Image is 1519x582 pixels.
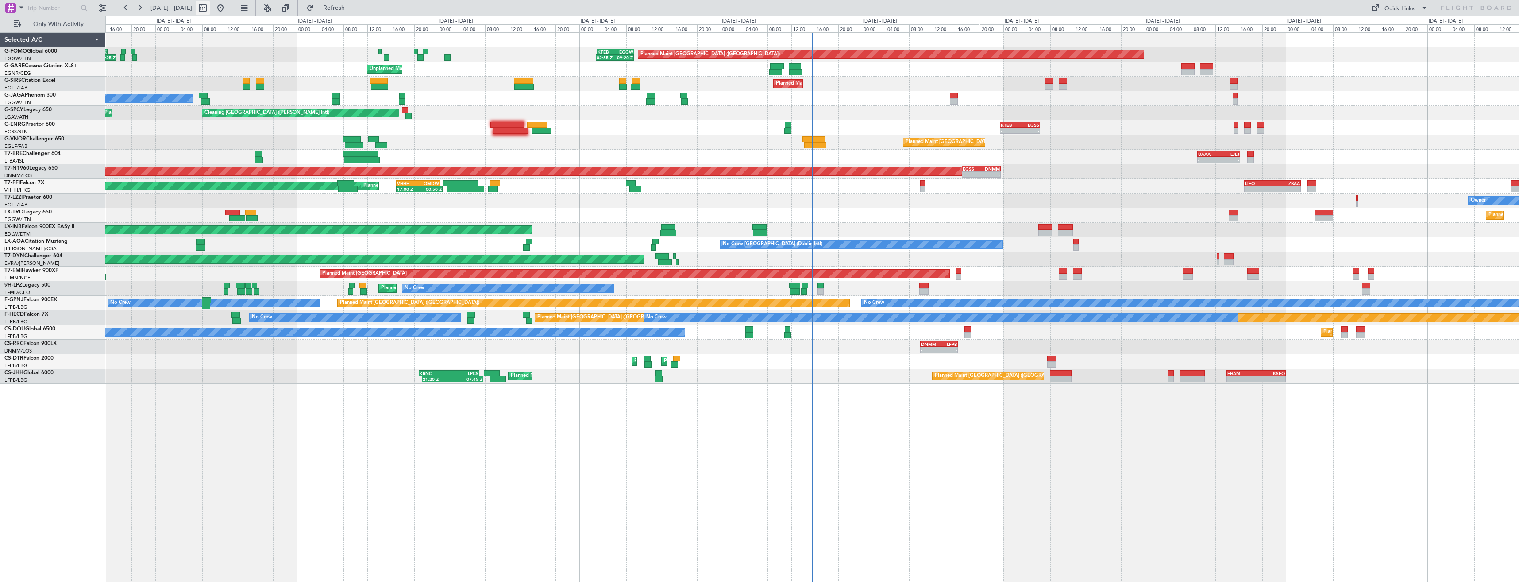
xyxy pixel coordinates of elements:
div: 04:00 [1027,24,1050,32]
div: Owner [1471,194,1486,207]
a: EGGW/LTN [4,55,31,62]
span: Only With Activity [23,21,93,27]
input: Trip Number [27,1,78,15]
div: 16:00 [815,24,838,32]
div: OMDW [418,181,440,186]
a: EGLF/FAB [4,202,27,208]
span: LX-INB [4,224,22,229]
div: 08:00 [767,24,791,32]
a: F-HECDFalcon 7X [4,312,48,317]
a: EGLF/FAB [4,143,27,150]
div: 16:00 [1380,24,1403,32]
div: 00:00 [1427,24,1451,32]
a: [PERSON_NAME]/QSA [4,245,57,252]
div: No Crew [GEOGRAPHIC_DATA] (Dublin Intl) [723,238,822,251]
div: 08:00 [1192,24,1215,32]
div: EGGW [616,49,634,54]
a: T7-EMIHawker 900XP [4,268,58,273]
div: No Crew [252,311,272,324]
div: 12:00 [650,24,673,32]
div: 00:00 [1003,24,1027,32]
a: EGSS/STN [4,128,28,135]
div: [DATE] - [DATE] [1005,18,1039,25]
span: G-GARE [4,63,25,69]
div: Planned Maint [GEOGRAPHIC_DATA] ([GEOGRAPHIC_DATA]) [511,369,650,383]
div: - [963,172,981,177]
div: 00:00 [579,24,603,32]
a: LFPB/LBG [4,333,27,340]
div: 16:00 [108,24,131,32]
div: Planned Maint [GEOGRAPHIC_DATA] ([GEOGRAPHIC_DATA]) [1323,326,1463,339]
div: 12:00 [509,24,532,32]
div: 04:00 [744,24,767,32]
a: LX-INBFalcon 900EX EASy II [4,224,74,229]
span: G-ENRG [4,122,25,127]
div: - [981,172,1000,177]
div: 09:20 Z [615,55,633,60]
div: 04:00 [1310,24,1333,32]
div: 08:00 [1474,24,1498,32]
div: [DATE] - [DATE] [298,18,332,25]
a: T7-LZZIPraetor 600 [4,195,52,200]
div: 12:00 [1074,24,1097,32]
div: 12:00 [933,24,956,32]
div: Planned Maint [GEOGRAPHIC_DATA] ([GEOGRAPHIC_DATA] Intl) [363,179,511,193]
span: T7-FFI [4,180,20,186]
div: 04:00 [886,24,909,32]
div: 00:50 Z [420,186,442,192]
div: 16:00 [391,24,414,32]
div: 12:00 [791,24,815,32]
a: T7-BREChallenger 604 [4,151,61,156]
div: Planned Maint [GEOGRAPHIC_DATA] ([GEOGRAPHIC_DATA]) [935,369,1074,383]
div: Planned Maint Nice ([GEOGRAPHIC_DATA]) [381,282,480,295]
a: G-VNORChallenger 650 [4,136,64,142]
a: CS-JHHGlobal 6000 [4,370,54,376]
span: LX-AOA [4,239,25,244]
div: LPCS [449,371,478,376]
div: - [939,347,957,353]
div: 00:00 [438,24,461,32]
a: G-FOMOGlobal 6000 [4,49,57,54]
span: Refresh [316,5,353,11]
div: - [1272,186,1300,192]
span: 9H-LPZ [4,283,22,288]
span: G-VNOR [4,136,26,142]
div: EGSS [963,166,981,171]
div: No Crew [646,311,667,324]
button: Quick Links [1367,1,1432,15]
a: LFMN/NCE [4,275,31,281]
div: DNMM [981,166,1000,171]
a: VHHH/HKG [4,187,31,194]
div: [DATE] - [DATE] [1287,18,1321,25]
div: 08:00 [909,24,933,32]
div: Planned Maint [GEOGRAPHIC_DATA] ([GEOGRAPHIC_DATA]) [906,136,1045,149]
a: LFPB/LBG [4,304,27,310]
span: CS-RRC [4,341,23,346]
a: LFPB/LBG [4,377,27,384]
div: [DATE] - [DATE] [863,18,897,25]
span: T7-DYN [4,253,24,259]
a: LX-TROLegacy 650 [4,210,52,215]
div: KRNO [420,371,449,376]
div: 00:00 [1286,24,1309,32]
div: [DATE] - [DATE] [1429,18,1463,25]
div: 12:00 [367,24,391,32]
div: EHAM [1227,371,1256,376]
div: Planned Maint [GEOGRAPHIC_DATA] [322,267,407,280]
a: CS-DOUGlobal 6500 [4,326,55,332]
div: Planned Maint Sofia [634,355,679,368]
div: 02:55 Z [597,55,615,60]
div: [DATE] - [DATE] [581,18,615,25]
div: 00:00 [721,24,744,32]
div: 16:00 [250,24,273,32]
div: Planned Maint [GEOGRAPHIC_DATA] ([GEOGRAPHIC_DATA]) [640,48,780,61]
div: KSFO [1256,371,1285,376]
div: 07:45 Z [452,376,482,382]
a: EVRA/[PERSON_NAME] [4,260,59,267]
div: 16:00 [956,24,979,32]
a: EGNR/CEG [4,70,31,77]
div: Planned Maint [GEOGRAPHIC_DATA] ([GEOGRAPHIC_DATA]) [776,77,915,90]
a: EGGW/LTN [4,99,31,106]
span: T7-EMI [4,268,22,273]
div: DNMM [921,341,939,347]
